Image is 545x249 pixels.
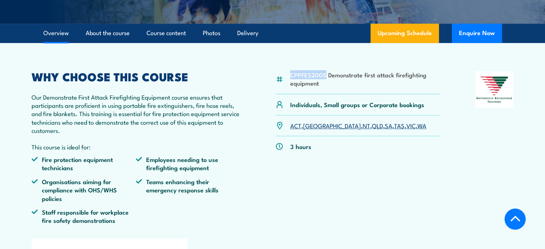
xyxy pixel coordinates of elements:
li: Teams enhancing their emergency response skills [136,177,240,202]
a: ACT [290,121,301,130]
a: TAS [394,121,405,130]
li: Organisations aiming for compliance with OHS/WHS policies [32,177,136,202]
a: SA [385,121,392,130]
button: Enquire Now [452,24,502,43]
a: QLD [372,121,383,130]
a: VIC [406,121,416,130]
p: Individuals, Small groups or Corporate bookings [290,100,424,109]
p: This course is ideal for: [32,143,241,151]
p: , , , , , , , [290,121,426,130]
a: Course content [147,24,186,43]
a: Photos [203,24,220,43]
a: Delivery [237,24,258,43]
p: Our Demonstrate First Attack Firefighting Equipment course ensures that participants are proficie... [32,93,241,135]
li: Fire protection equipment technicians [32,155,136,172]
li: Employees needing to use firefighting equipment [136,155,240,172]
h2: WHY CHOOSE THIS COURSE [32,71,241,81]
a: [GEOGRAPHIC_DATA] [303,121,361,130]
img: Nationally Recognised Training logo. [475,71,514,108]
a: NT [363,121,370,130]
a: WA [417,121,426,130]
a: Upcoming Schedule [370,24,439,43]
a: Overview [43,24,69,43]
p: 3 hours [290,142,311,150]
li: CPPFES2005 Demonstrate first attack firefighting equipment [290,71,440,87]
a: About the course [86,24,130,43]
li: Staff responsible for workplace fire safety demonstrations [32,208,136,225]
